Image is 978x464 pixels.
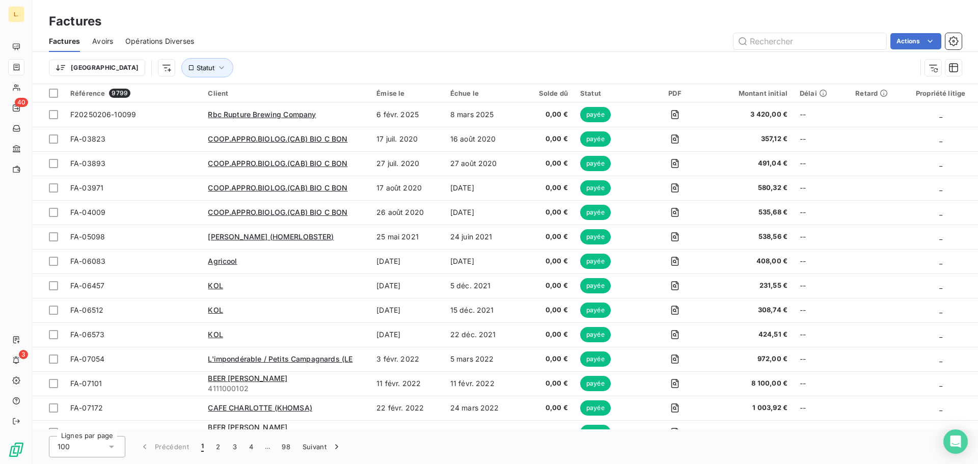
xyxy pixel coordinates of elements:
[208,354,352,363] span: L'impondérable / Petits Campagnards (LE
[711,403,787,413] span: 1 003,92 €
[370,396,444,420] td: 22 févr. 2022
[524,256,567,266] span: 0,00 €
[49,60,145,76] button: [GEOGRAPHIC_DATA]
[794,322,849,347] td: --
[939,232,942,241] span: _
[939,134,942,143] span: _
[15,98,28,107] span: 40
[133,436,195,457] button: Précédent
[939,306,942,314] span: _
[580,425,611,440] span: payée
[444,102,518,127] td: 8 mars 2025
[370,249,444,274] td: [DATE]
[524,89,567,97] div: Solde dû
[259,439,276,455] span: …
[524,281,567,291] span: 0,00 €
[524,134,567,144] span: 0,00 €
[794,127,849,151] td: --
[794,347,849,371] td: --
[939,379,942,388] span: _
[181,58,233,77] button: Statut
[794,396,849,420] td: --
[208,330,223,339] span: KOL
[939,257,942,265] span: _
[70,159,105,168] span: FA-03893
[195,436,210,457] button: 1
[909,89,972,97] div: Propriété litige
[70,330,104,339] span: FA-06573
[370,274,444,298] td: [DATE]
[711,354,787,364] span: 972,00 €
[8,442,24,458] img: Logo LeanPay
[580,131,611,147] span: payée
[794,371,849,396] td: --
[296,436,348,457] button: Suivant
[580,180,611,196] span: payée
[939,208,942,216] span: _
[711,183,787,193] span: 580,32 €
[444,396,518,420] td: 24 mars 2022
[208,384,364,394] span: 4111000102
[208,110,316,119] span: Rbc Rupture Brewing Company
[208,159,347,168] span: COOP.APPRO.BIOLOG.(CAB) BIO C BON
[939,354,942,363] span: _
[794,420,849,445] td: --
[444,127,518,151] td: 16 août 2020
[444,225,518,249] td: 24 juin 2021
[8,6,24,22] div: L.
[370,151,444,176] td: 27 juil. 2020
[794,249,849,274] td: --
[444,371,518,396] td: 11 févr. 2022
[70,110,136,119] span: F20250206-10099
[370,127,444,151] td: 17 juil. 2020
[524,403,567,413] span: 0,00 €
[939,330,942,339] span: _
[376,89,438,97] div: Émise le
[370,176,444,200] td: 17 août 2020
[711,427,787,438] span: 10 505,39 €
[370,298,444,322] td: [DATE]
[711,134,787,144] span: 357,12 €
[794,298,849,322] td: --
[370,200,444,225] td: 26 août 2020
[208,183,347,192] span: COOP.APPRO.BIOLOG.(CAB) BIO C BON
[711,281,787,291] span: 231,55 €
[711,330,787,340] span: 424,51 €
[444,347,518,371] td: 5 mars 2022
[125,36,194,46] span: Opérations Diverses
[580,376,611,391] span: payée
[711,207,787,217] span: 535,68 €
[70,281,104,290] span: FA-06457
[580,254,611,269] span: payée
[370,371,444,396] td: 11 févr. 2022
[197,64,214,72] span: Statut
[208,423,287,431] span: BEER [PERSON_NAME]
[524,305,567,315] span: 0,00 €
[524,183,567,193] span: 0,00 €
[92,36,113,46] span: Avoirs
[444,176,518,200] td: [DATE]
[580,351,611,367] span: payée
[208,89,364,97] div: Client
[855,89,897,97] div: Retard
[939,428,942,436] span: _
[208,306,223,314] span: KOL
[524,354,567,364] span: 0,00 €
[444,420,518,445] td: 3 avr. 2022
[711,256,787,266] span: 408,00 €
[243,436,259,457] button: 4
[49,12,101,31] h3: Factures
[70,354,104,363] span: FA-07054
[70,89,105,97] span: Référence
[711,232,787,242] span: 538,56 €
[580,107,611,122] span: payée
[370,322,444,347] td: [DATE]
[444,249,518,274] td: [DATE]
[524,330,567,340] span: 0,00 €
[711,89,787,97] div: Montant initial
[444,322,518,347] td: 22 déc. 2021
[201,442,204,452] span: 1
[580,89,639,97] div: Statut
[580,278,611,293] span: payée
[444,298,518,322] td: 15 déc. 2021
